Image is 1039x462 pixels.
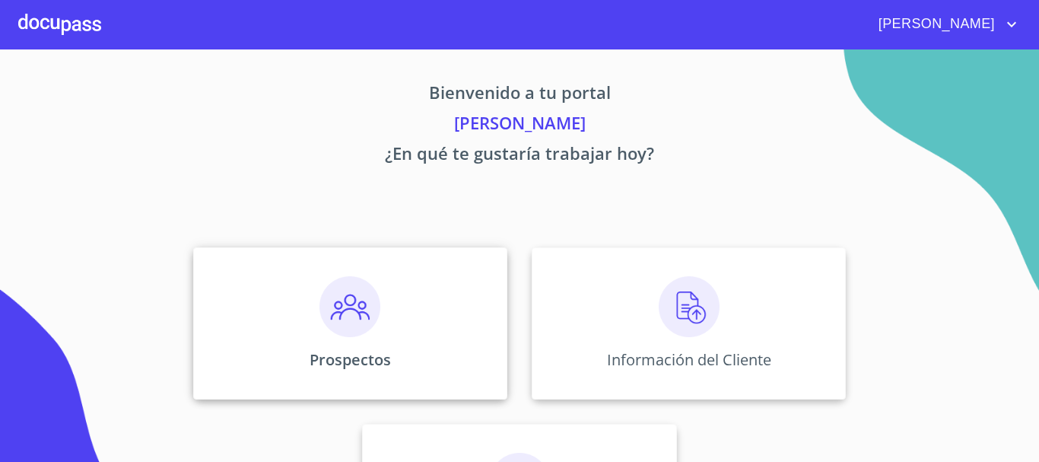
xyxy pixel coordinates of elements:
p: Bienvenido a tu portal [51,80,988,110]
img: prospectos.png [319,276,380,337]
img: carga.png [659,276,720,337]
p: Información del Cliente [607,349,771,370]
span: [PERSON_NAME] [867,12,1002,37]
p: Prospectos [310,349,391,370]
button: account of current user [867,12,1021,37]
p: [PERSON_NAME] [51,110,988,141]
p: ¿En qué te gustaría trabajar hoy? [51,141,988,171]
